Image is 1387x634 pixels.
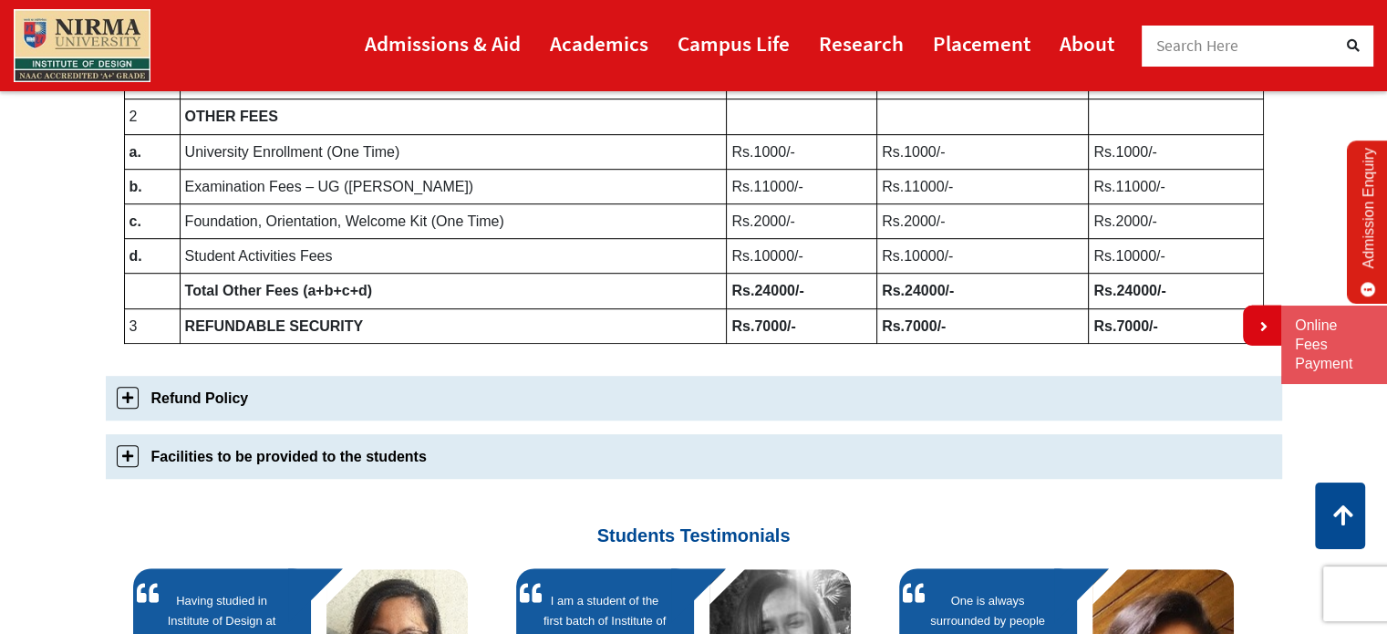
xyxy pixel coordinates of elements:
[731,318,795,334] b: Rs.7000/-
[819,23,904,64] a: Research
[727,134,877,169] td: Rs.1000/-
[1089,169,1263,203] td: Rs.11000/-
[185,318,364,334] b: REFUNDABLE SECURITY
[129,248,142,264] b: d.
[180,239,727,274] td: Student Activities Fees
[180,203,727,238] td: Foundation, Orientation, Welcome Kit (One Time)
[124,99,180,134] td: 2
[106,434,1282,479] a: Facilities to be provided to the students
[933,23,1030,64] a: Placement
[124,308,180,343] td: 3
[1093,283,1165,298] b: Rs.24000/-
[185,109,278,124] b: OTHER FEES
[877,169,1089,203] td: Rs.11000/-
[106,376,1282,421] a: Refund Policy
[1156,36,1239,56] span: Search Here
[180,169,727,203] td: Examination Fees – UG ([PERSON_NAME])
[877,239,1089,274] td: Rs.10000/-
[129,144,141,160] b: a.
[731,283,803,298] b: Rs.24000/-
[678,23,790,64] a: Campus Life
[727,239,877,274] td: Rs.10000/-
[14,9,150,82] img: main_logo
[877,203,1089,238] td: Rs.2000/-
[129,213,141,229] b: c.
[365,23,521,64] a: Admissions & Aid
[550,23,648,64] a: Academics
[185,283,373,298] b: Total Other Fees (a+b+c+d)
[1295,317,1373,373] a: Online Fees Payment
[882,283,954,298] b: Rs.24000/-
[727,169,877,203] td: Rs.11000/-
[1060,23,1114,64] a: About
[180,134,727,169] td: University Enrollment (One Time)
[1089,134,1263,169] td: Rs.1000/-
[1089,239,1263,274] td: Rs.10000/-
[119,493,1268,546] h3: Students Testimonials
[727,203,877,238] td: Rs.2000/-
[1093,318,1157,334] b: Rs.7000/-
[1089,203,1263,238] td: Rs.2000/-
[129,179,142,194] b: b.
[877,134,1089,169] td: Rs.1000/-
[882,318,946,334] b: Rs.7000/-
